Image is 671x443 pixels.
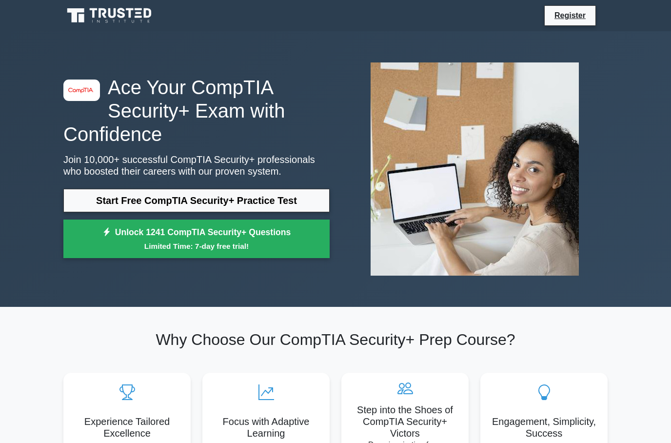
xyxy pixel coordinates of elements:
a: Unlock 1241 CompTIA Security+ QuestionsLimited Time: 7-day free trial! [63,220,330,259]
h5: Focus with Adaptive Learning [210,416,322,439]
h5: Experience Tailored Excellence [71,416,183,439]
h2: Why Choose Our CompTIA Security+ Prep Course? [63,330,608,349]
h5: Engagement, Simplicity, Success [488,416,600,439]
h5: Step into the Shoes of CompTIA Security+ Victors [349,404,461,439]
p: Join 10,000+ successful CompTIA Security+ professionals who boosted their careers with our proven... [63,154,330,177]
a: Register [549,9,592,21]
small: Limited Time: 7-day free trial! [76,241,317,252]
h1: Ace Your CompTIA Security+ Exam with Confidence [63,76,330,146]
a: Start Free CompTIA Security+ Practice Test [63,189,330,212]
